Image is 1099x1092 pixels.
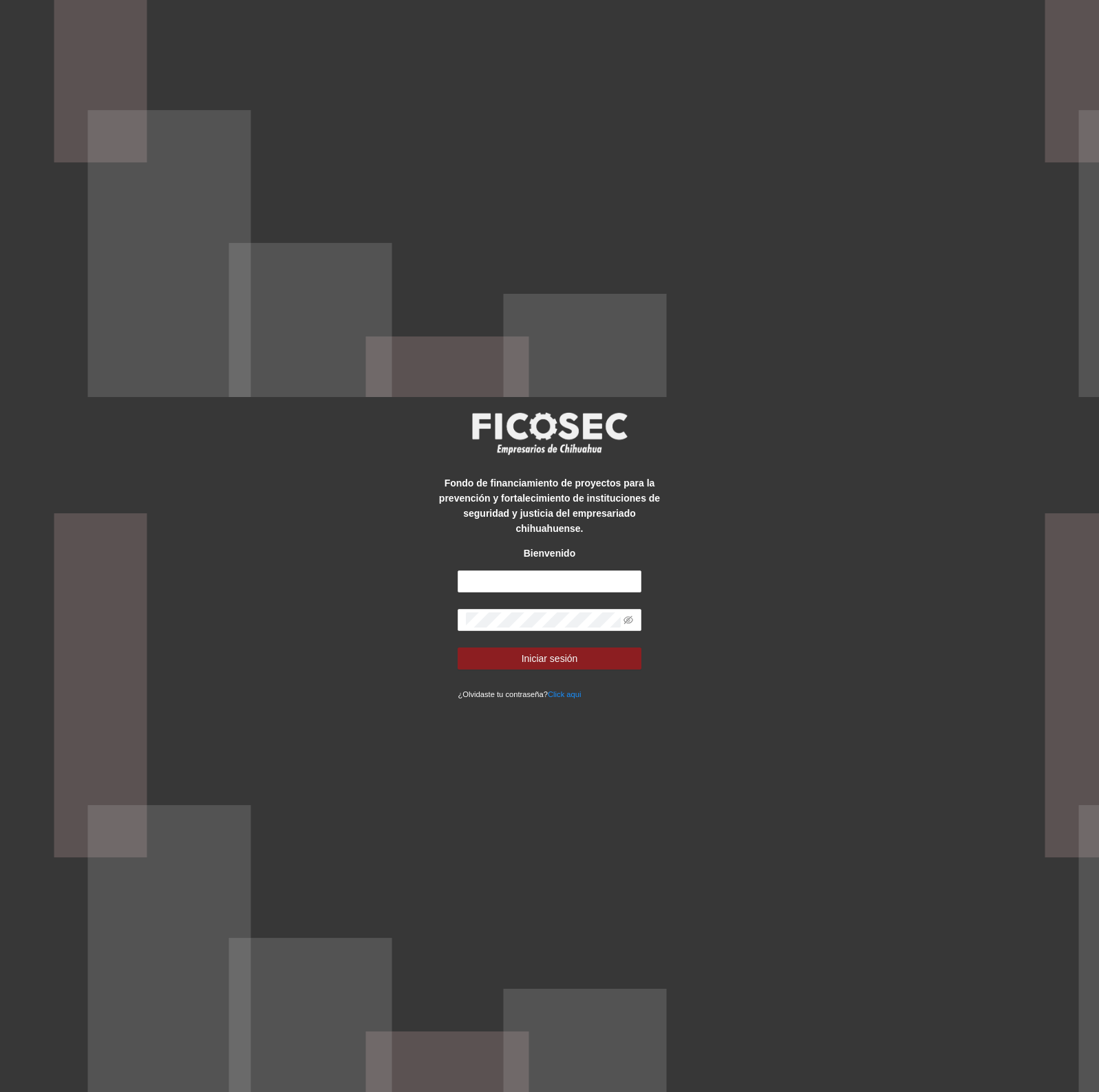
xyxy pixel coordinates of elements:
[458,647,641,670] button: Iniciar sesión
[623,615,633,625] span: eye-invisible
[463,408,635,459] img: logo
[548,690,581,698] a: Click aqui
[458,690,581,698] small: ¿Olvidaste tu contraseña?
[439,478,660,534] strong: Fondo de financiamiento de proyectos para la prevención y fortalecimiento de instituciones de seg...
[524,548,575,559] strong: Bienvenido
[522,651,578,666] span: Iniciar sesión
